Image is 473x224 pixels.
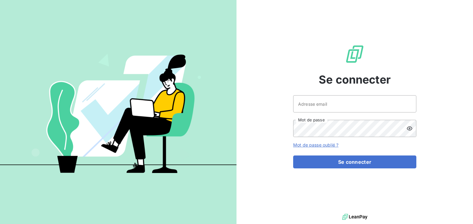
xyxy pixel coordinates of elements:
[293,95,416,112] input: placeholder
[342,212,367,222] img: logo
[293,142,338,147] a: Mot de passe oublié ?
[293,155,416,168] button: Se connecter
[345,44,365,64] img: Logo LeanPay
[319,71,391,88] span: Se connecter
